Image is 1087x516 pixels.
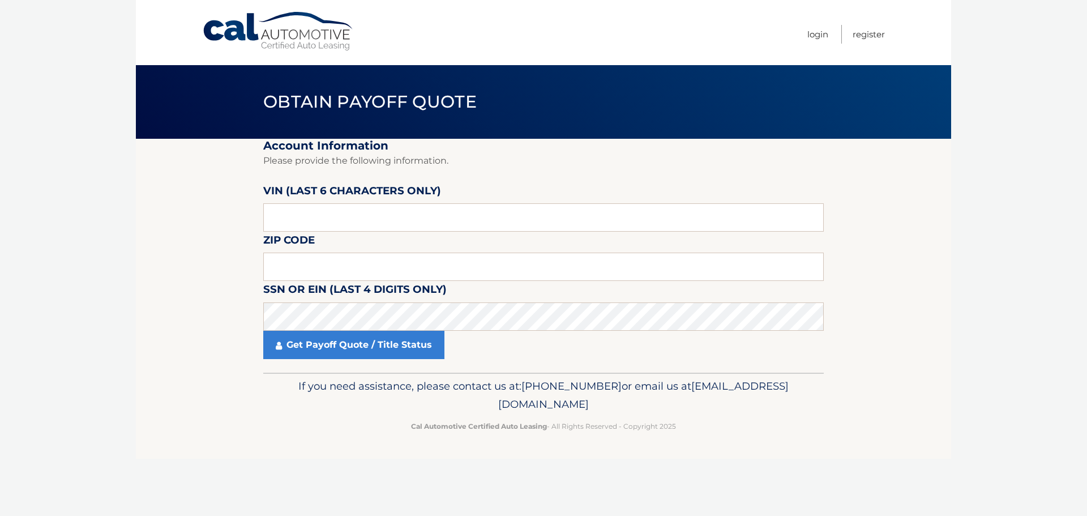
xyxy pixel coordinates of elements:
label: VIN (last 6 characters only) [263,182,441,203]
h2: Account Information [263,139,824,153]
label: Zip Code [263,232,315,253]
p: Please provide the following information. [263,153,824,169]
p: If you need assistance, please contact us at: or email us at [271,377,816,413]
a: Get Payoff Quote / Title Status [263,331,444,359]
span: Obtain Payoff Quote [263,91,477,112]
strong: Cal Automotive Certified Auto Leasing [411,422,547,430]
span: [PHONE_NUMBER] [521,379,622,393]
a: Register [853,25,885,44]
a: Cal Automotive [202,11,355,52]
a: Login [807,25,828,44]
p: - All Rights Reserved - Copyright 2025 [271,420,816,432]
label: SSN or EIN (last 4 digits only) [263,281,447,302]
